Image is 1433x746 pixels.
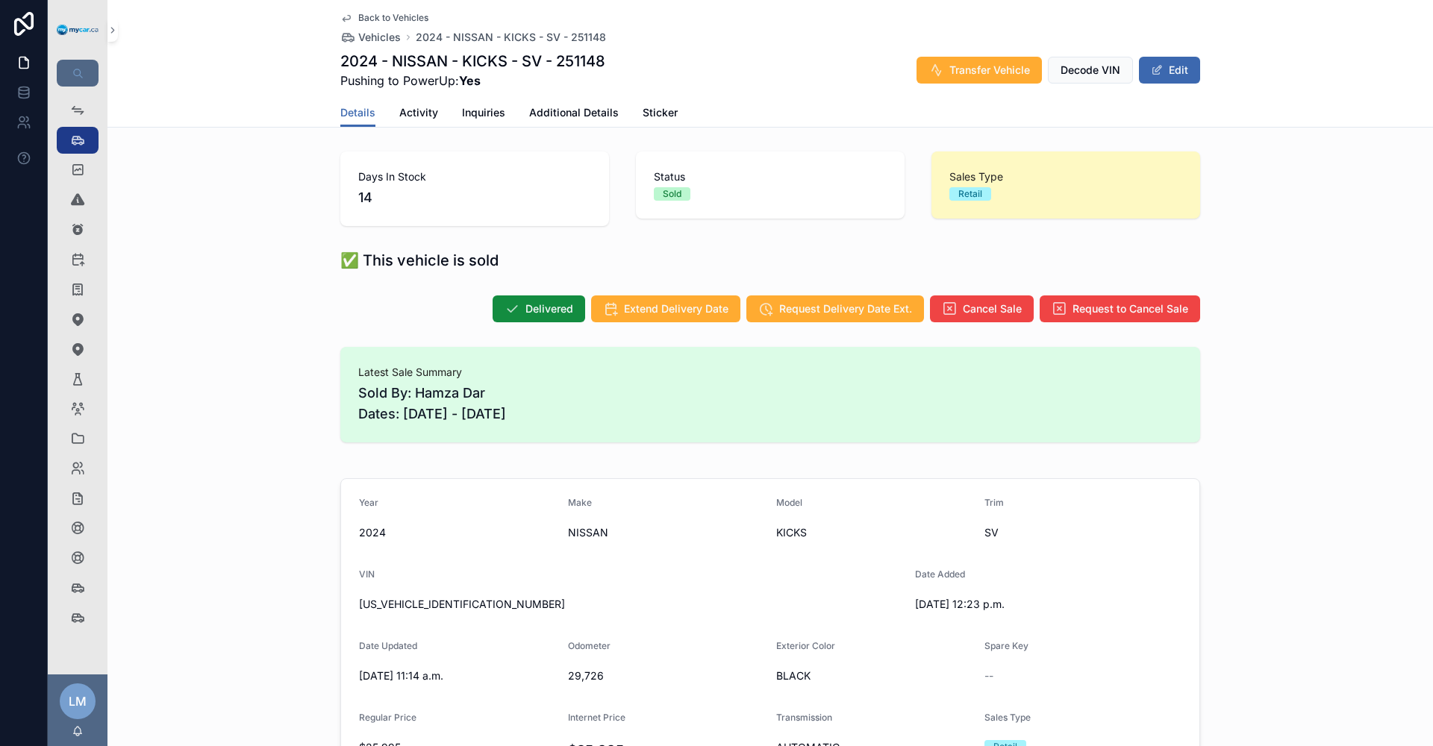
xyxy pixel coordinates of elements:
a: Vehicles [340,30,401,45]
button: Extend Delivery Date [591,295,740,322]
img: App logo [57,25,99,36]
a: Sticker [643,99,678,129]
span: [DATE] 11:14 a.m. [359,668,556,683]
span: BLACK [776,668,972,683]
span: Extend Delivery Date [624,301,728,316]
span: SV [984,525,1181,540]
h1: 2024 - NISSAN - KICKS - SV - 251148 [340,51,605,72]
div: Sold [663,187,681,201]
span: Sales Type [984,712,1031,723]
button: Decode VIN [1048,57,1133,84]
span: Transfer Vehicle [949,63,1030,78]
span: Days In Stock [358,169,591,184]
span: Delivered [525,301,573,316]
div: Retail [958,187,982,201]
span: Make [568,497,592,508]
span: Date Added [915,568,965,580]
span: Sales Type [949,169,1182,184]
button: Transfer Vehicle [917,57,1042,84]
div: scrollable content [48,87,107,674]
a: Details [340,99,375,128]
span: -- [984,668,993,683]
span: Details [340,105,375,120]
span: Request to Cancel Sale [1073,301,1188,316]
span: Back to Vehicles [358,12,428,24]
span: Model [776,497,802,508]
span: LM [69,692,87,710]
span: Decode VIN [1061,63,1120,78]
span: Sticker [643,105,678,120]
span: NISSAN [568,525,765,540]
span: Year [359,497,378,508]
button: Request to Cancel Sale [1040,295,1200,322]
strong: Yes [459,73,481,88]
button: Request Delivery Date Ext. [746,295,924,322]
span: 2024 [359,525,556,540]
span: 29,726 [568,668,765,683]
span: VIN [359,568,375,580]
a: Additional Details [529,99,619,129]
span: Activity [399,105,438,120]
a: Inquiries [462,99,505,129]
span: Latest Sale Summary [358,365,1182,380]
span: Odometer [568,640,611,651]
span: [DATE] 12:23 p.m. [915,597,1112,612]
span: Cancel Sale [963,301,1022,316]
span: Date Updated [359,640,417,651]
span: Request Delivery Date Ext. [779,301,912,316]
button: Delivered [493,295,585,322]
span: Trim [984,497,1004,508]
span: Status [654,169,887,184]
span: KICKS [776,525,972,540]
span: Additional Details [529,105,619,120]
span: Transmission [776,712,832,723]
span: Pushing to PowerUp: [340,72,605,90]
h1: ✅ This vehicle is sold [340,250,499,271]
button: Edit [1139,57,1200,84]
span: Spare Key [984,640,1028,651]
span: Sold By: Hamza Dar Dates: [DATE] - [DATE] [358,383,1182,424]
a: Activity [399,99,438,129]
span: Inquiries [462,105,505,120]
button: Cancel Sale [930,295,1034,322]
a: 2024 - NISSAN - KICKS - SV - 251148 [416,30,606,45]
span: [US_VEHICLE_IDENTIFICATION_NUMBER] [359,597,903,612]
span: Regular Price [359,712,416,723]
a: Back to Vehicles [340,12,428,24]
span: Internet Price [568,712,625,723]
span: Exterior Color [776,640,835,651]
span: 14 [358,187,591,208]
span: Vehicles [358,30,401,45]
